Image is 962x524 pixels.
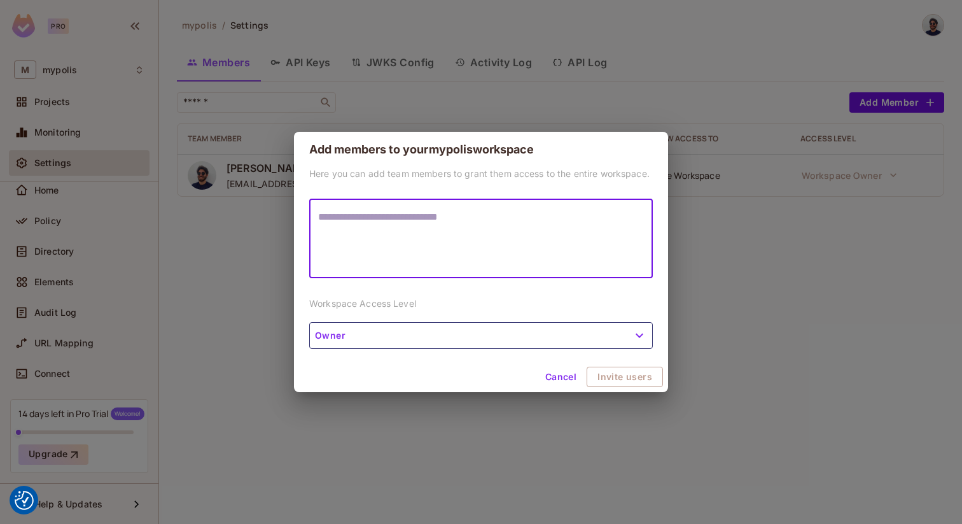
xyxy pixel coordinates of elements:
button: Owner [309,322,653,349]
p: Here you can add team members to grant them access to the entire workspace. [309,167,653,180]
h2: Add members to your mypolis workspace [294,132,668,167]
button: Invite users [587,367,663,387]
button: Consent Preferences [15,491,34,510]
p: Workspace Access Level [309,297,653,309]
img: Revisit consent button [15,491,34,510]
button: Cancel [540,367,582,387]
